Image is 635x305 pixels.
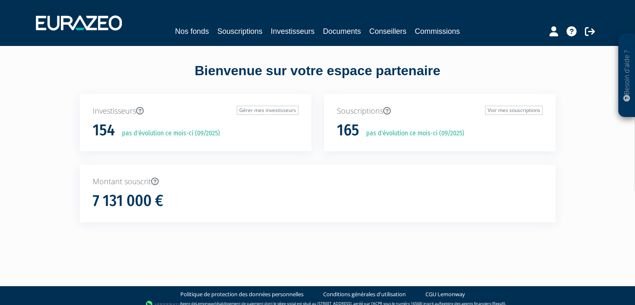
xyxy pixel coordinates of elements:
h1: 7 131 000 € [93,192,163,210]
div: Bienvenue sur votre espace partenaire [73,61,562,94]
a: Souscriptions [217,25,262,37]
a: Voir mes souscriptions [485,106,543,115]
a: Documents [323,25,361,37]
a: Politique de protection des données personnelles [180,290,304,298]
a: Conditions générales d'utilisation [323,290,406,298]
h1: 154 [93,122,115,139]
p: Besoin d'aide ? [622,38,632,113]
a: Conseillers [369,25,407,37]
a: Investisseurs [271,25,314,37]
a: Gérer mes investisseurs [237,106,299,115]
h1: 165 [337,122,359,139]
p: pas d'évolution ce mois-ci (09/2025) [116,129,220,138]
p: Montant souscrit [93,176,543,187]
a: CGU Lemonway [425,290,465,298]
p: Souscriptions [337,106,543,117]
img: 1732889491-logotype_eurazeo_blanc_rvb.png [36,15,122,30]
a: Nos fonds [175,25,209,37]
p: Investisseurs [93,106,299,117]
p: pas d'évolution ce mois-ci (09/2025) [360,129,464,138]
a: Commissions [415,25,460,37]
